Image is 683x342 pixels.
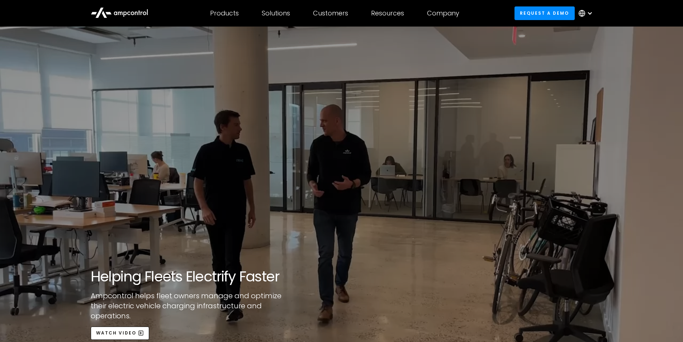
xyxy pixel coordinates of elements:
[313,9,348,17] div: Customers
[262,9,290,17] div: Solutions
[371,9,404,17] div: Resources
[210,9,239,17] div: Products
[514,6,575,20] a: Request a demo
[427,9,459,17] div: Company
